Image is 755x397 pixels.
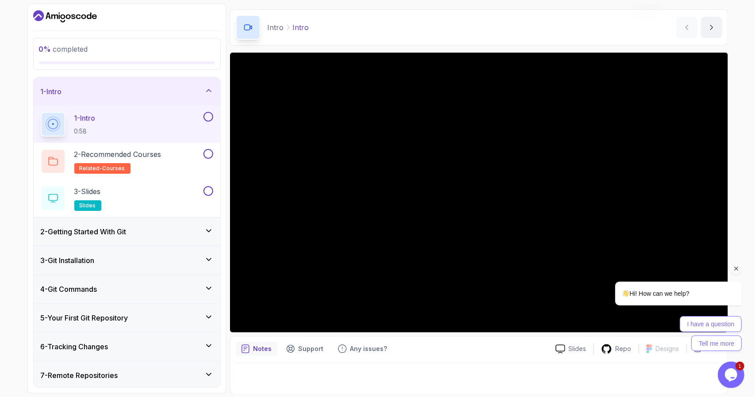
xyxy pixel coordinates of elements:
[350,344,387,353] p: Any issues?
[34,246,220,275] button: 3-Git Installation
[80,202,96,209] span: slides
[548,344,594,354] a: Slides
[41,370,118,381] h3: 7 - Remote Repositories
[34,304,220,332] button: 5-Your First Git Repository
[34,218,220,246] button: 2-Getting Started With Git
[676,17,698,38] button: previous content
[587,202,746,357] iframe: chat widget
[33,9,97,23] a: Dashboard
[34,332,220,361] button: 6-Tracking Changes
[41,313,128,323] h3: 5 - Your First Git Repository
[39,45,51,53] span: 0 %
[34,275,220,303] button: 4-Git Commands
[281,342,329,356] button: Support button
[41,186,213,211] button: 3-Slidesslides
[253,344,272,353] p: Notes
[41,341,108,352] h3: 6 - Tracking Changes
[41,255,95,266] h3: 3 - Git Installation
[41,86,62,97] h3: 1 - Intro
[299,344,324,353] p: Support
[333,342,393,356] button: Feedback button
[230,53,728,332] iframe: 1 - Intro
[34,361,220,389] button: 7-Remote Repositories
[41,112,213,137] button: 1-Intro0:58
[74,113,96,123] p: 1 - Intro
[41,226,126,237] h3: 2 - Getting Started With Git
[39,45,88,53] span: completed
[34,77,220,106] button: 1-Intro
[718,362,746,388] iframe: chat widget
[80,165,125,172] span: related-courses
[268,22,284,33] p: Intro
[569,344,586,353] p: Slides
[293,22,309,33] p: Intro
[41,284,97,294] h3: 4 - Git Commands
[74,149,161,160] p: 2 - Recommended Courses
[701,17,722,38] button: next content
[41,149,213,174] button: 2-Recommended Coursesrelated-courses
[74,127,96,136] p: 0:58
[236,342,277,356] button: notes button
[74,186,101,197] p: 3 - Slides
